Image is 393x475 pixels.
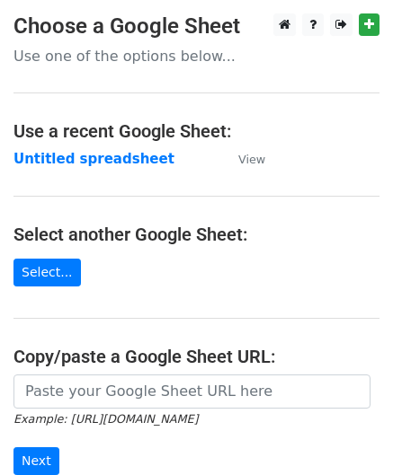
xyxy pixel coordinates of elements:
a: Select... [13,259,81,286]
a: Untitled spreadsheet [13,151,174,167]
h4: Copy/paste a Google Sheet URL: [13,346,380,367]
small: View [238,153,265,166]
h4: Use a recent Google Sheet: [13,120,380,142]
input: Next [13,447,59,475]
a: View [220,151,265,167]
small: Example: [URL][DOMAIN_NAME] [13,412,198,426]
p: Use one of the options below... [13,47,380,66]
h3: Choose a Google Sheet [13,13,380,40]
input: Paste your Google Sheet URL here [13,374,371,409]
h4: Select another Google Sheet: [13,224,380,245]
